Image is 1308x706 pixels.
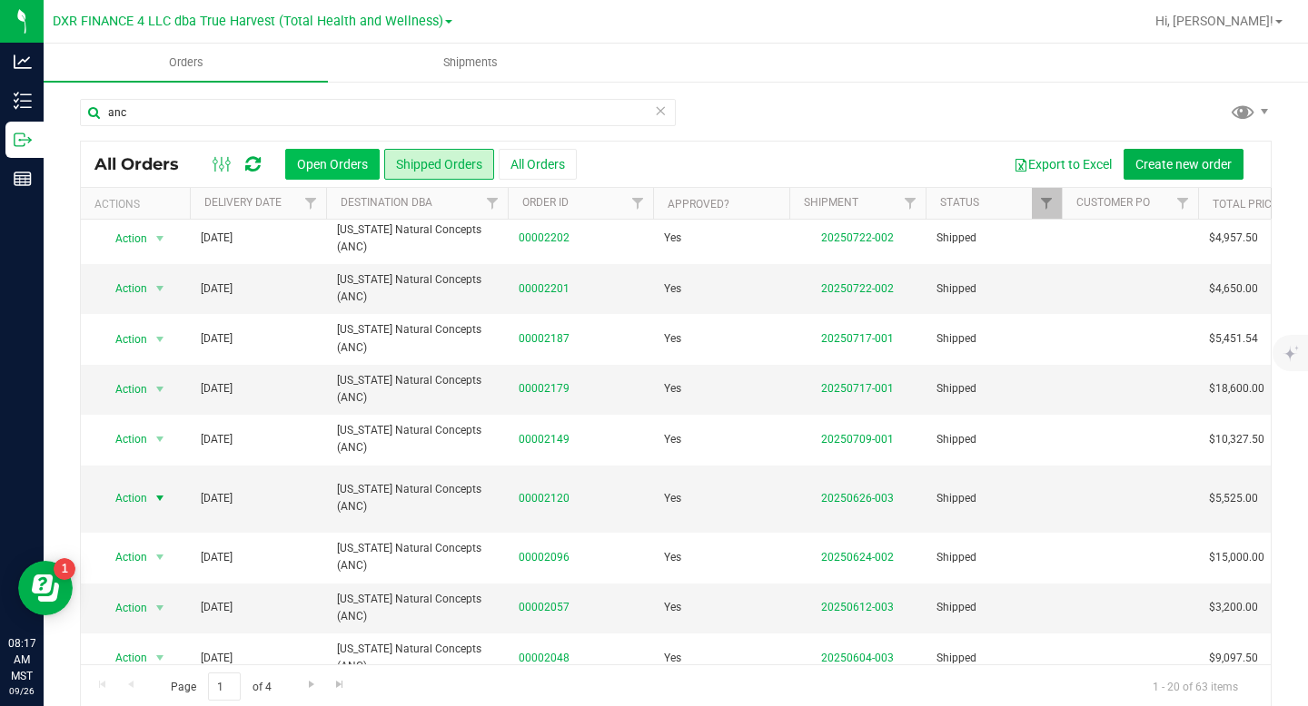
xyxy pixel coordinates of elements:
[208,672,241,701] input: 1
[149,327,172,352] span: select
[1209,230,1258,247] span: $4,957.50
[1209,330,1258,348] span: $5,451.54
[44,44,328,82] a: Orders
[1135,157,1232,172] span: Create new order
[1213,198,1278,211] a: Total Price
[14,170,32,188] inline-svg: Reports
[201,330,233,348] span: [DATE]
[337,372,497,407] span: [US_STATE] Natural Concepts (ANC)
[155,672,286,701] span: Page of 4
[664,380,681,397] span: Yes
[519,490,570,507] a: 00002120
[1155,14,1273,28] span: Hi, [PERSON_NAME]!
[149,226,172,251] span: select
[144,54,228,71] span: Orders
[623,188,653,219] a: Filter
[94,198,183,211] div: Actions
[522,196,569,209] a: Order ID
[337,641,497,675] span: [US_STATE] Natural Concepts (ANC)
[337,221,497,256] span: [US_STATE] Natural Concepts (ANC)
[1209,599,1258,616] span: $3,200.00
[1076,196,1150,209] a: Customer PO
[1138,672,1253,700] span: 1 - 20 of 63 items
[519,380,570,397] a: 00002179
[94,154,197,174] span: All Orders
[285,149,380,180] button: Open Orders
[8,635,35,684] p: 08:17 AM MST
[1124,149,1244,180] button: Create new order
[149,485,172,511] span: select
[149,427,172,452] span: select
[337,271,497,306] span: [US_STATE] Natural Concepts (ANC)
[519,599,570,616] a: 00002057
[940,196,979,209] a: Status
[664,280,681,298] span: Yes
[936,549,1051,566] span: Shipped
[936,280,1051,298] span: Shipped
[204,196,282,209] a: Delivery Date
[8,684,35,698] p: 09/26
[519,650,570,667] a: 00002048
[99,226,148,251] span: Action
[936,380,1051,397] span: Shipped
[664,599,681,616] span: Yes
[99,377,148,402] span: Action
[936,650,1051,667] span: Shipped
[478,188,508,219] a: Filter
[296,188,326,219] a: Filter
[14,92,32,110] inline-svg: Inventory
[298,672,324,697] a: Go to the next page
[201,650,233,667] span: [DATE]
[1209,650,1258,667] span: $9,097.50
[54,558,75,580] iframe: Resource center unread badge
[341,196,432,209] a: Destination DBA
[149,276,172,301] span: select
[1209,380,1264,397] span: $18,600.00
[201,490,233,507] span: [DATE]
[936,490,1051,507] span: Shipped
[14,53,32,71] inline-svg: Analytics
[519,549,570,566] a: 00002096
[664,230,681,247] span: Yes
[201,599,233,616] span: [DATE]
[1209,280,1258,298] span: $4,650.00
[896,188,926,219] a: Filter
[99,276,148,301] span: Action
[821,433,894,446] a: 20250709-001
[337,422,497,456] span: [US_STATE] Natural Concepts (ANC)
[1002,149,1124,180] button: Export to Excel
[1209,431,1264,448] span: $10,327.50
[337,321,497,356] span: [US_STATE] Natural Concepts (ANC)
[664,490,681,507] span: Yes
[664,330,681,348] span: Yes
[821,332,894,345] a: 20250717-001
[99,327,148,352] span: Action
[519,280,570,298] a: 00002201
[14,131,32,149] inline-svg: Outbound
[654,99,667,123] span: Clear
[821,601,894,613] a: 20250612-003
[821,282,894,295] a: 20250722-002
[499,149,577,180] button: All Orders
[201,549,233,566] span: [DATE]
[99,595,148,621] span: Action
[384,149,494,180] button: Shipped Orders
[664,431,681,448] span: Yes
[936,230,1051,247] span: Shipped
[149,377,172,402] span: select
[1209,490,1258,507] span: $5,525.00
[936,599,1051,616] span: Shipped
[99,427,148,452] span: Action
[337,481,497,515] span: [US_STATE] Natural Concepts (ANC)
[201,380,233,397] span: [DATE]
[327,672,353,697] a: Go to the last page
[149,595,172,621] span: select
[821,652,894,664] a: 20250604-003
[201,230,233,247] span: [DATE]
[99,485,148,511] span: Action
[664,650,681,667] span: Yes
[337,591,497,625] span: [US_STATE] Natural Concepts (ANC)
[804,196,858,209] a: Shipment
[80,99,676,126] input: Search Order ID, Destination, Customer PO...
